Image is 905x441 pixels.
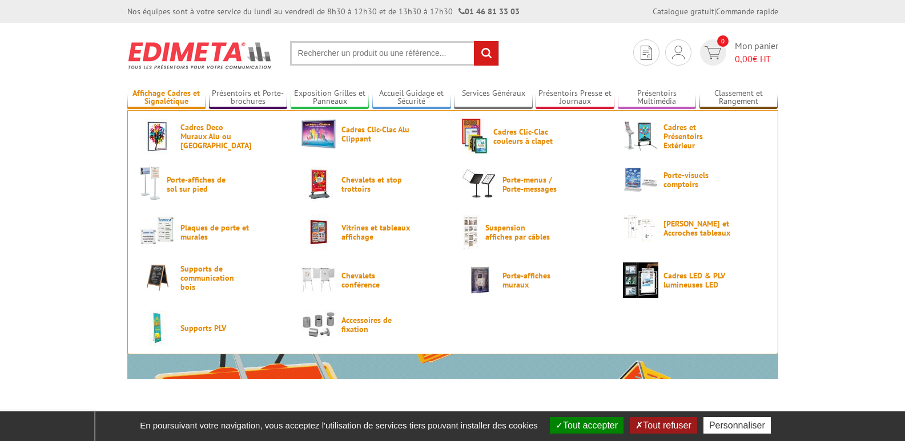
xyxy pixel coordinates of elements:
a: Commande rapide [716,6,778,17]
span: Plaques de porte et murales [180,223,249,241]
img: Supports de communication bois [140,262,175,293]
img: devis rapide [705,46,721,59]
span: Supports PLV [180,323,249,333]
input: Rechercher un produit ou une référence... [290,41,499,66]
span: Cadres et Présentoirs Extérieur [663,123,732,150]
button: Personnaliser (fenêtre modale) [703,417,771,434]
span: Porte-affiches de sol sur pied [167,175,235,193]
img: Cadres Clic-Clac couleurs à clapet [462,119,488,154]
a: Catalogue gratuit [653,6,714,17]
strong: 01 46 81 33 03 [458,6,520,17]
a: devis rapide 0 Mon panier 0,00€ HT [697,39,778,66]
a: Services Généraux [454,88,533,107]
a: Porte-visuels comptoirs [623,167,766,193]
span: Cadres Deco Muraux Alu ou [GEOGRAPHIC_DATA] [180,123,249,150]
a: Cadres et Présentoirs Extérieur [623,119,766,154]
span: Vitrines et tableaux affichage [341,223,410,241]
a: Porte-menus / Porte-messages [462,167,605,202]
img: Chevalets conférence [301,262,336,298]
img: devis rapide [672,46,685,59]
span: 0,00 [735,53,753,64]
img: Porte-visuels comptoirs [623,167,658,193]
a: Chevalets conférence [301,262,444,298]
img: Suspension affiches par câbles [462,215,480,250]
span: Chevalets conférence [341,271,410,289]
a: Chevalets et stop trottoirs [301,167,444,202]
a: Vitrines et tableaux affichage [301,215,444,250]
a: Cadres LED & PLV lumineuses LED [623,262,766,298]
a: Exposition Grilles et Panneaux [291,88,369,107]
span: Chevalets et stop trottoirs [341,175,410,193]
button: Tout refuser [630,417,697,434]
span: € HT [735,52,778,66]
a: Présentoirs Multimédia [618,88,697,107]
img: Vitrines et tableaux affichage [301,215,336,250]
div: | [653,6,778,17]
a: Accueil Guidage et Sécurité [372,88,451,107]
span: Suspension affiches par câbles [485,223,554,241]
a: [PERSON_NAME] et Accroches tableaux [623,215,766,242]
span: Supports de communication bois [180,264,249,292]
span: Porte-affiches muraux [502,271,571,289]
a: Classement et Rangement [699,88,778,107]
a: Présentoirs Presse et Journaux [536,88,614,107]
div: Nos équipes sont à votre service du lundi au vendredi de 8h30 à 12h30 et de 13h30 à 17h30 [127,6,520,17]
span: Accessoires de fixation [341,315,410,334]
span: Cadres Clic-Clac Alu Clippant [341,125,410,143]
span: Porte-visuels comptoirs [663,171,732,189]
img: Porte-affiches de sol sur pied [140,167,162,202]
a: Cadres Deco Muraux Alu ou [GEOGRAPHIC_DATA] [140,119,283,154]
input: rechercher [474,41,498,66]
img: Cadres Clic-Clac Alu Clippant [301,119,336,149]
a: Suspension affiches par câbles [462,215,605,250]
img: Cadres Deco Muraux Alu ou Bois [140,119,175,154]
span: Mon panier [735,39,778,66]
a: Plaques de porte et murales [140,215,283,250]
img: devis rapide [641,46,652,60]
img: Porte-menus / Porte-messages [462,167,497,202]
a: Présentoirs et Porte-brochures [209,88,288,107]
img: Plaques de porte et murales [140,215,175,250]
img: Cimaises et Accroches tableaux [623,215,658,242]
a: Accessoires de fixation [301,310,444,338]
img: Présentoir, panneau, stand - Edimeta - PLV, affichage, mobilier bureau, entreprise [127,34,273,76]
a: Affichage Cadres et Signalétique [127,88,206,107]
img: Supports PLV [140,310,175,346]
a: Porte-affiches de sol sur pied [140,167,283,202]
span: [PERSON_NAME] et Accroches tableaux [663,219,732,237]
img: Cadres et Présentoirs Extérieur [623,119,658,154]
img: Chevalets et stop trottoirs [301,167,336,202]
span: Porte-menus / Porte-messages [502,175,571,193]
img: Cadres LED & PLV lumineuses LED [623,262,658,298]
a: Supports de communication bois [140,262,283,293]
img: Porte-affiches muraux [462,262,497,298]
a: Cadres Clic-Clac Alu Clippant [301,119,444,149]
button: Tout accepter [550,417,624,434]
span: 0 [717,35,729,47]
span: Cadres LED & PLV lumineuses LED [663,271,732,289]
a: Cadres Clic-Clac couleurs à clapet [462,119,605,154]
span: En poursuivant votre navigation, vous acceptez l'utilisation de services tiers pouvant installer ... [134,420,544,430]
a: Supports PLV [140,310,283,346]
a: Porte-affiches muraux [462,262,605,298]
img: Accessoires de fixation [301,310,336,338]
span: Cadres Clic-Clac couleurs à clapet [493,127,562,145]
